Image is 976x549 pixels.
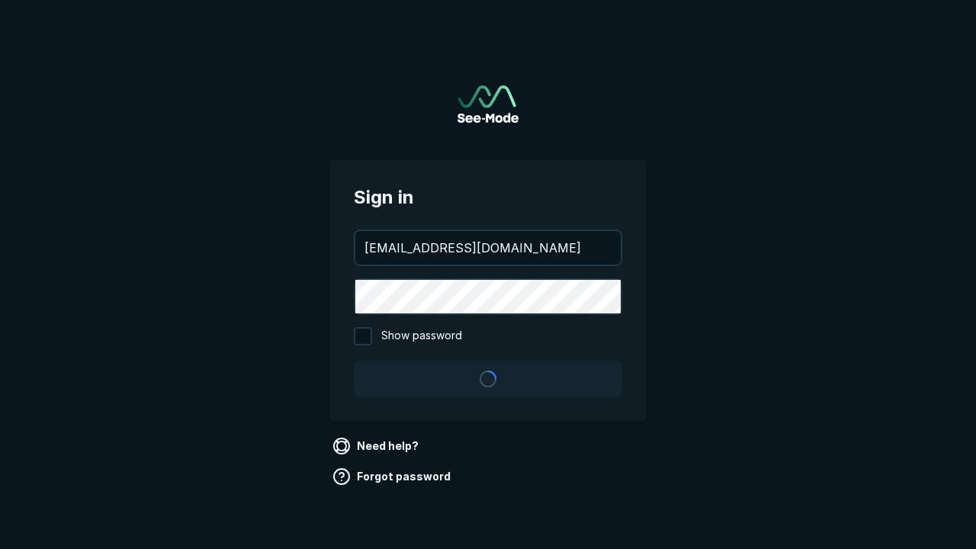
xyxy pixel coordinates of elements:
img: See-Mode Logo [457,85,518,123]
a: Forgot password [329,464,457,489]
a: Need help? [329,434,425,458]
span: Show password [381,327,462,345]
input: your@email.com [355,231,621,265]
span: Sign in [354,184,622,211]
a: Go to sign in [457,85,518,123]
